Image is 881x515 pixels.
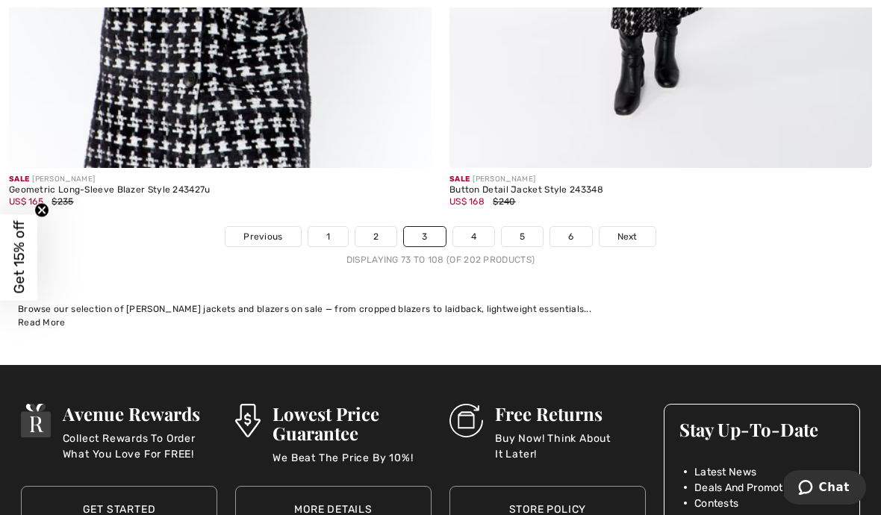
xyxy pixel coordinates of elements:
span: Previous [243,230,282,243]
a: 1 [308,227,348,246]
p: Buy Now! Think About It Later! [495,431,646,461]
span: US$ 165 [9,196,43,207]
div: Button Detail Jacket Style 243348 [449,185,872,196]
h3: Stay Up-To-Date [679,419,844,439]
a: Next [600,227,656,246]
a: 3 [404,227,445,246]
span: Deals And Promotions [694,480,803,496]
div: [PERSON_NAME] [449,174,872,185]
span: $240 [493,196,515,207]
span: Latest News [694,464,756,480]
div: Geometric Long-Sleeve Blazer Style 243427u [9,185,432,196]
h3: Lowest Price Guarantee [273,404,432,443]
img: Avenue Rewards [21,404,51,437]
h3: Free Returns [495,404,646,423]
p: We Beat The Price By 10%! [273,450,432,480]
div: Browse our selection of [PERSON_NAME] jackets and blazers on sale — from cropped blazers to laidb... [18,302,863,316]
span: Sale [9,175,29,184]
span: US$ 168 [449,196,485,207]
h3: Avenue Rewards [63,404,217,423]
a: 4 [453,227,494,246]
a: 5 [502,227,543,246]
p: Collect Rewards To Order What You Love For FREE! [63,431,217,461]
a: Previous [225,227,300,246]
span: Next [617,230,638,243]
span: Read More [18,317,66,328]
span: Contests [694,496,738,511]
span: Get 15% off [10,221,28,294]
a: 6 [550,227,591,246]
span: $235 [52,196,73,207]
img: Lowest Price Guarantee [235,404,261,437]
img: Free Returns [449,404,483,437]
a: 2 [355,227,396,246]
span: Sale [449,175,470,184]
iframe: Opens a widget where you can chat to one of our agents [784,470,866,508]
button: Close teaser [34,203,49,218]
div: [PERSON_NAME] [9,174,432,185]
